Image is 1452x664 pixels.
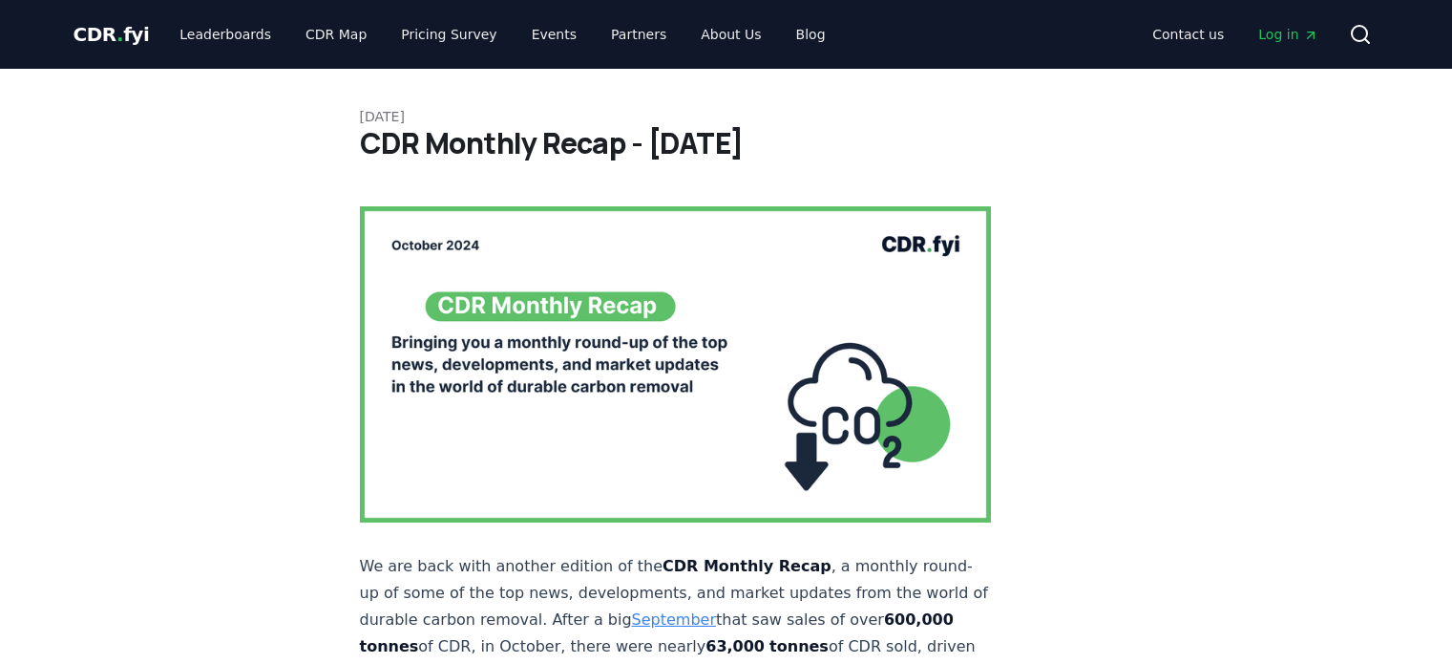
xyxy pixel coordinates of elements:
span: . [116,23,123,46]
strong: tonnes [360,637,419,655]
span: CDR fyi [74,23,150,46]
strong: 63,000 [705,637,765,655]
a: Events [516,17,592,52]
p: [DATE] [360,107,1093,126]
a: CDR Map [290,17,382,52]
a: Contact us [1137,17,1239,52]
a: Leaderboards [164,17,286,52]
strong: 600,000 [884,610,954,629]
nav: Main [164,17,840,52]
a: About Us [685,17,776,52]
h1: CDR Monthly Recap - [DATE] [360,126,1093,161]
a: Blog [781,17,841,52]
strong: tonnes [769,637,829,655]
a: September [632,610,716,629]
nav: Main [1137,17,1333,52]
a: Partners [596,17,682,52]
span: Log in [1258,25,1317,44]
a: Log in [1243,17,1333,52]
img: blog post image [360,206,992,523]
strong: CDR Monthly Recap [663,557,831,575]
a: Pricing Survey [386,17,512,52]
a: CDR.fyi [74,21,150,48]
